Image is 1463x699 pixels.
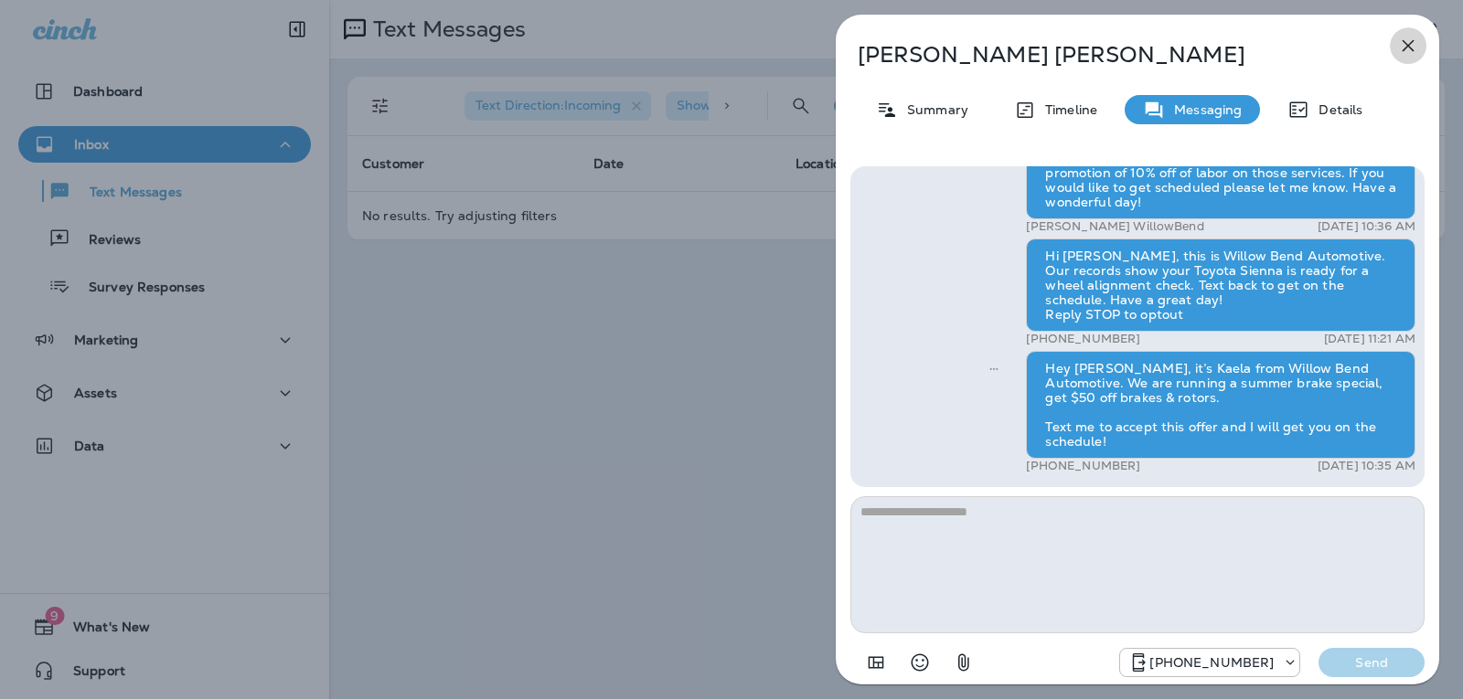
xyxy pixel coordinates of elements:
[858,42,1357,68] p: [PERSON_NAME] [PERSON_NAME]
[1026,332,1140,346] p: [PHONE_NUMBER]
[989,359,998,376] span: Sent
[1318,219,1415,234] p: [DATE] 10:36 AM
[1120,651,1299,673] div: +1 (813) 497-4455
[1026,219,1203,234] p: [PERSON_NAME] WillowBend
[898,102,968,117] p: Summary
[1036,102,1097,117] p: Timeline
[1026,459,1140,473] p: [PHONE_NUMBER]
[1165,102,1242,117] p: Messaging
[1309,102,1362,117] p: Details
[1318,459,1415,473] p: [DATE] 10:35 AM
[1026,351,1415,459] div: Hey [PERSON_NAME], it’s Kaela from Willow Bend Automotive. We are running a summer brake special,...
[1149,655,1274,670] p: [PHONE_NUMBER]
[1324,332,1415,346] p: [DATE] 11:21 AM
[902,644,938,681] button: Select an emoji
[1026,238,1415,332] div: Hi [PERSON_NAME], this is Willow Bend Automotive. Our records show your Toyota Sienna is ready fo...
[858,644,894,681] button: Add in a premade template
